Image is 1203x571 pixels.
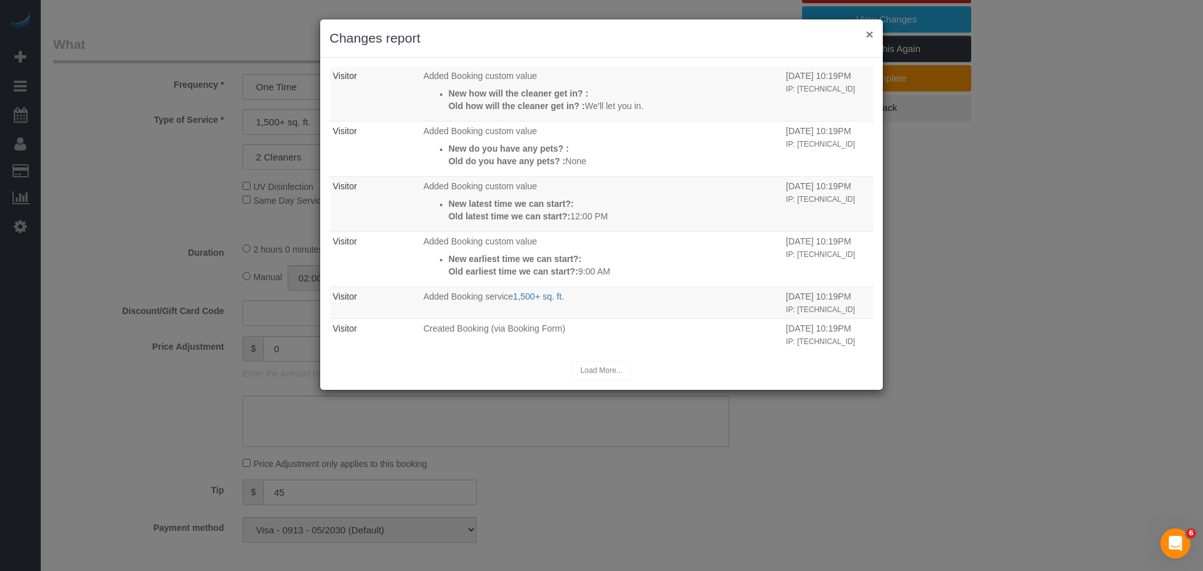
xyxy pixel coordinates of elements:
[783,231,873,286] td: When
[330,231,420,286] td: Who
[420,121,783,176] td: What
[320,19,883,390] sui-modal: Changes report
[783,318,873,350] td: When
[424,291,513,301] span: Added Booking service
[783,121,873,176] td: When
[330,121,420,176] td: Who
[449,101,585,111] strong: Old how will the cleaner get in? :
[786,305,855,314] small: IP: [TECHNICAL_ID]
[513,291,564,301] a: 1,500+ sq. ft.
[1186,528,1196,538] span: 6
[420,66,783,121] td: What
[866,28,873,41] button: ×
[449,211,571,221] strong: Old latest time we can start?:
[449,266,578,276] strong: Old earliest time we can start?:
[330,176,420,231] td: Who
[333,181,357,191] a: Visitor
[449,199,574,209] strong: New latest time we can start?:
[424,71,537,81] span: Added Booking custom value
[424,126,537,136] span: Added Booking custom value
[1160,528,1190,558] iframe: Intercom live chat
[786,195,855,204] small: IP: [TECHNICAL_ID]
[333,236,357,246] a: Visitor
[424,181,537,191] span: Added Booking custom value
[449,156,566,166] strong: Old do you have any pets? :
[333,71,357,81] a: Visitor
[783,286,873,318] td: When
[330,66,420,121] td: Who
[333,291,357,301] a: Visitor
[424,236,537,246] span: Added Booking custom value
[449,265,780,278] p: 9:00 AM
[783,66,873,121] td: When
[420,231,783,286] td: What
[449,100,780,112] p: We'll let you in.
[786,140,855,149] small: IP: [TECHNICAL_ID]
[449,155,780,167] p: None
[333,126,357,136] a: Visitor
[786,250,855,259] small: IP: [TECHNICAL_ID]
[330,29,873,48] h3: Changes report
[330,318,420,350] td: Who
[420,318,783,350] td: What
[783,176,873,231] td: When
[786,85,855,93] small: IP: [TECHNICAL_ID]
[424,323,565,333] span: Created Booking (via Booking Form)
[333,323,357,333] a: Visitor
[449,88,588,98] strong: New how will the cleaner get in? :
[330,286,420,318] td: Who
[420,286,783,318] td: What
[449,144,569,154] strong: New do you have any pets? :
[449,254,581,264] strong: New earliest time we can start?:
[420,176,783,231] td: What
[786,337,855,346] small: IP: [TECHNICAL_ID]
[449,210,780,223] p: 12:00 PM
